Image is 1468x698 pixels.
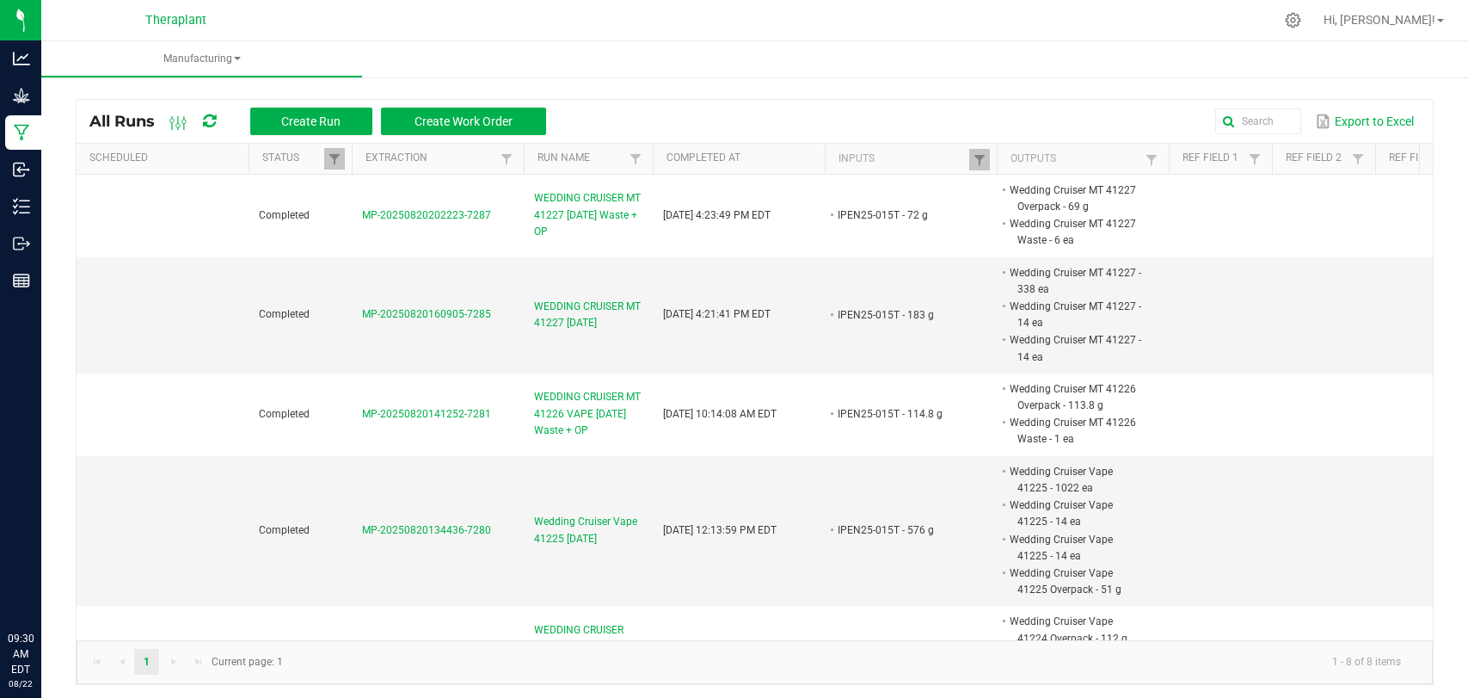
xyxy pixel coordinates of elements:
span: Hi, [PERSON_NAME]! [1324,13,1435,27]
a: Filter [496,148,517,170]
li: Wedding Cruiser Vape 41225 - 14 ea [1007,497,1143,530]
span: WEDDING CRUISER VAPE 41224 [DATE] Waste + OP [534,622,642,672]
span: Completed [259,308,310,320]
a: ScheduledSortable [89,151,242,165]
button: Export to Excel [1311,107,1418,136]
a: Ref Field 1Sortable [1182,151,1244,165]
span: Create Run [281,114,341,128]
li: Wedding Cruiser Vape 41225 - 14 ea [1007,531,1143,565]
a: Ref Field 2Sortable [1286,151,1347,165]
inline-svg: Inbound [13,161,30,178]
inline-svg: Outbound [13,235,30,252]
span: Theraplant [145,13,206,28]
div: All Runs [89,107,559,136]
span: Completed [259,408,310,420]
inline-svg: Analytics [13,50,30,67]
a: ExtractionSortable [365,151,495,165]
span: WEDDING CRUISER MT 41227 [DATE] [534,299,642,331]
inline-svg: Grow [13,87,30,104]
a: Filter [625,148,646,170]
li: Wedding Cruiser MT 41227 Overpack - 69 g [1007,182,1143,215]
kendo-pager-info: 1 - 8 of 8 items [293,648,1415,676]
span: MP-20250820160905-7285 [362,308,491,320]
li: Wedding Cruiser Vape 41225 Overpack - 51 g [1007,565,1143,598]
span: Completed [259,209,310,221]
a: Run NameSortable [537,151,624,165]
a: StatusSortable [262,151,323,165]
th: Outputs [997,144,1169,175]
input: Search [1215,108,1301,134]
li: Wedding Cruiser MT 41227 - 14 ea [1007,298,1143,331]
p: 09:30 AM EDT [8,631,34,677]
a: Ref Field 3Sortable [1389,151,1450,165]
a: Manufacturing [41,41,362,77]
span: [DATE] 12:13:59 PM EDT [663,524,777,536]
p: 08/22 [8,677,34,690]
span: Manufacturing [41,52,362,66]
inline-svg: Inventory [13,198,30,215]
button: Create Work Order [381,108,546,135]
span: Completed [259,524,310,536]
span: MP-20250820134436-7280 [362,524,491,536]
inline-svg: Reports [13,272,30,289]
iframe: Resource center [17,560,69,612]
li: IPEN25-015T - 576 g [835,522,971,539]
li: Wedding Cruiser MT 41227 - 338 ea [1007,264,1143,298]
span: MP-20250820202223-7287 [362,209,491,221]
div: Manage settings [1282,12,1304,28]
li: Wedding Cruiser Vape 41225 - 1022 ea [1007,463,1143,497]
li: IPEN25-015T - 118 g [835,639,971,656]
li: Wedding Cruiser MT 41226 Waste - 1 ea [1007,414,1143,448]
a: Page 1 [134,649,159,675]
th: Inputs [825,144,997,175]
li: Wedding Cruiser MT 41227 - 14 ea [1007,331,1143,365]
span: [DATE] 4:21:41 PM EDT [663,308,771,320]
kendo-pager: Current page: 1 [77,640,1433,684]
a: Completed AtSortable [666,151,818,165]
button: Create Run [250,108,372,135]
li: IPEN25-015T - 183 g [835,306,971,324]
span: [DATE] 4:23:49 PM EDT [663,209,771,221]
a: Filter [1348,148,1368,170]
span: WEDDING CRUISER MT 41227 [DATE] Waste + OP [534,190,642,240]
span: Wedding Cruiser Vape 41225 [DATE] [534,514,642,547]
a: Filter [1141,149,1162,170]
a: Filter [1244,148,1265,170]
li: Wedding Cruiser Vape 41224 Overpack - 112 g [1007,613,1143,646]
li: IPEN25-015T - 114.8 g [835,405,971,423]
li: Wedding Cruiser MT 41226 Overpack - 113.8 g [1007,380,1143,414]
a: Filter [324,148,345,170]
li: IPEN25-015T - 72 g [835,207,971,224]
a: Filter [969,149,990,170]
span: Create Work Order [415,114,513,128]
span: WEDDING CRUISER MT 41226 VAPE [DATE] Waste + OP [534,389,642,439]
li: Wedding Cruiser MT 41227 Waste - 6 ea [1007,215,1143,249]
span: [DATE] 10:14:08 AM EDT [663,408,777,420]
inline-svg: Manufacturing [13,124,30,141]
span: MP-20250820141252-7281 [362,408,491,420]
